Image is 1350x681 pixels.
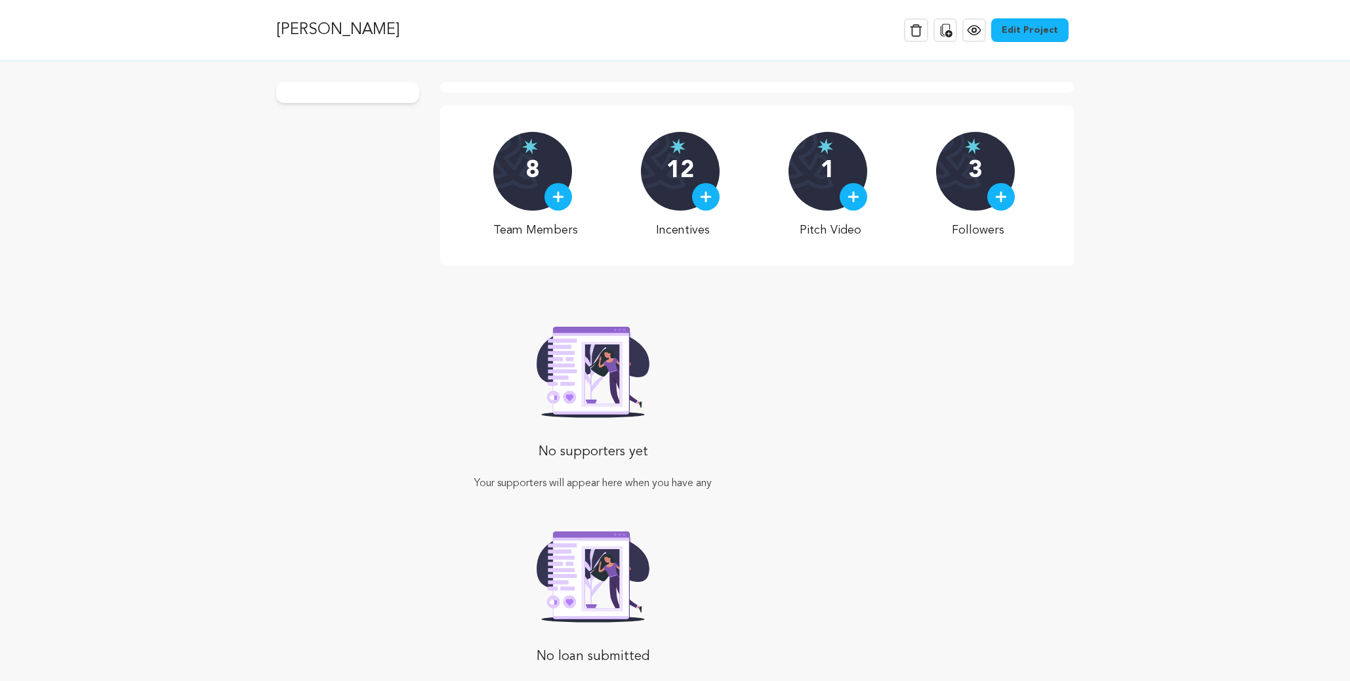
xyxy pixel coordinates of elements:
[641,221,726,239] p: Incentives
[848,191,859,203] img: plus.svg
[936,221,1021,239] p: Followers
[435,644,752,670] p: No loan submitted
[435,476,752,491] p: Your supporters will appear here when you have any
[788,221,873,239] p: Pitch Video
[968,158,982,184] p: 3
[276,18,399,42] p: [PERSON_NAME]
[552,191,564,203] img: plus.svg
[991,18,1069,42] a: Edit Project
[995,191,1007,203] img: plus.svg
[526,318,660,418] img: Seed&Spark Rafiki Image
[493,221,578,239] p: Team Members
[435,439,752,465] p: No supporters yet
[700,191,712,203] img: plus.svg
[526,523,660,623] img: Seed&Spark Rafiki Image
[666,158,694,184] p: 12
[525,158,539,184] p: 8
[821,158,834,184] p: 1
